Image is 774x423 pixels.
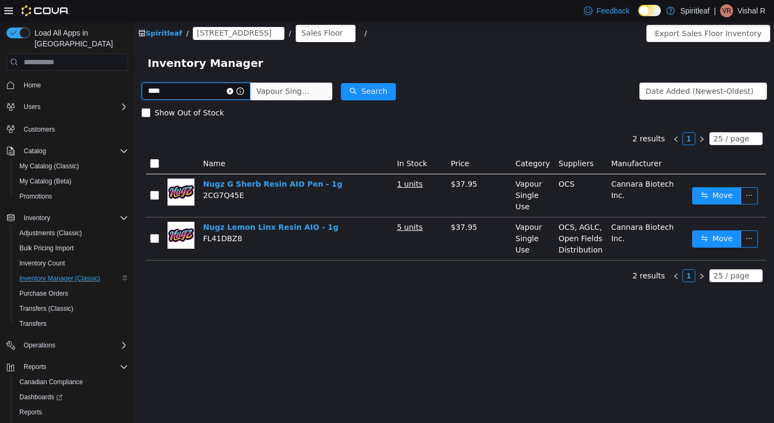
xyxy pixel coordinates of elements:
button: Reports [11,405,133,420]
span: Reports [15,406,128,419]
span: 2CG7Q45E [68,170,109,179]
button: Inventory [2,210,133,226]
a: My Catalog (Beta) [15,175,76,188]
span: Vapour Single Use [122,62,176,78]
span: My Catalog (Classic) [19,162,79,170]
span: Inventory Count [19,259,65,268]
span: My Catalog (Beta) [15,175,128,188]
span: In Stock [262,138,292,147]
a: My Catalog (Classic) [15,160,83,173]
u: 5 units [262,202,288,210]
a: Transfers (Classic) [15,302,78,315]
button: Bulk Pricing Import [11,241,133,256]
span: Bulk Pricing Import [15,242,128,255]
span: Category [381,138,415,147]
a: Bulk Pricing Import [15,242,78,255]
span: $37.95 [316,159,343,167]
button: icon: swapMove [557,209,607,227]
span: Reports [19,360,128,373]
span: / [230,8,232,16]
a: Nugz Lemon Linx Resin AIO - 1g [68,202,204,210]
img: Nugz G Sherb Resin AIO Pen - 1g hero shot [33,158,60,185]
button: Inventory Manager (Classic) [11,271,133,286]
i: icon: info-circle [102,66,109,74]
span: Customers [24,125,55,134]
button: Reports [19,360,51,373]
span: Inventory Count [15,257,128,270]
button: Purchase Orders [11,286,133,301]
span: Transfers (Classic) [15,302,128,315]
button: Export Sales Floor Inventory [512,4,636,21]
button: My Catalog (Classic) [11,159,133,174]
span: Operations [19,339,128,352]
span: / [52,8,54,16]
div: Date Added (Newest-Oldest) [511,62,619,78]
i: icon: left [538,115,545,121]
button: Transfers (Classic) [11,301,133,316]
div: 25 / page [579,249,615,261]
div: 25 / page [579,112,615,124]
li: 2 results [498,248,530,261]
span: Promotions [19,192,52,201]
a: Inventory Count [15,257,69,270]
span: / [154,8,156,16]
span: Suppliers [424,138,459,147]
a: 1 [548,112,560,124]
i: icon: down [617,251,623,259]
a: Nugz G Sherb Resin AIO Pen - 1g [68,159,208,167]
a: Dashboards [11,390,133,405]
button: Inventory Count [11,256,133,271]
span: Home [19,78,128,92]
span: Feedback [597,5,630,16]
li: 1 [548,248,561,261]
li: 2 results [498,111,530,124]
span: My Catalog (Classic) [15,160,128,173]
i: icon: close-circle [92,67,99,73]
button: Reports [2,359,133,374]
a: Adjustments (Classic) [15,227,86,240]
td: Vapour Single Use [376,196,420,240]
span: Load All Apps in [GEOGRAPHIC_DATA] [30,28,128,49]
a: Transfers [15,317,51,330]
span: Cannara Biotech Inc. [477,202,539,222]
span: Users [24,103,40,111]
span: Adjustments (Classic) [15,227,128,240]
a: Customers [19,123,59,136]
li: Previous Page [535,248,548,261]
span: Inventory Manager [13,33,135,51]
span: Inventory [19,211,128,224]
span: Name [68,138,90,147]
input: Dark Mode [638,5,661,16]
button: icon: swapMove [557,166,607,183]
button: Catalog [19,145,50,158]
span: Customers [19,122,128,135]
span: Promotions [15,190,128,203]
span: Reports [24,363,46,371]
i: icon: right [564,115,570,121]
span: My Catalog (Beta) [19,177,72,186]
span: Cannara Biotech Inc. [477,159,539,179]
li: Next Page [561,111,574,124]
a: icon: shopSpiritleaf [4,8,47,16]
span: Users [19,100,128,113]
span: Transfers [19,319,46,328]
button: Inventory [19,211,54,224]
button: icon: ellipsis [606,209,623,227]
span: Show Out of Stock [16,87,94,96]
span: Inventory Manager (Classic) [19,274,100,283]
button: Home [2,77,133,93]
button: Adjustments (Classic) [11,226,133,241]
button: My Catalog (Beta) [11,174,133,189]
span: Dashboards [19,393,62,401]
div: Vishal R [720,4,733,17]
span: FL41DBZ8 [68,213,108,222]
button: Users [2,99,133,114]
span: OCS, AGLC, Open Fields Distribution [424,202,468,233]
a: Dashboards [15,391,67,404]
button: Operations [19,339,60,352]
img: Cova [22,5,69,16]
span: Purchase Orders [19,289,68,298]
button: Canadian Compliance [11,374,133,390]
span: Canadian Compliance [19,378,83,386]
